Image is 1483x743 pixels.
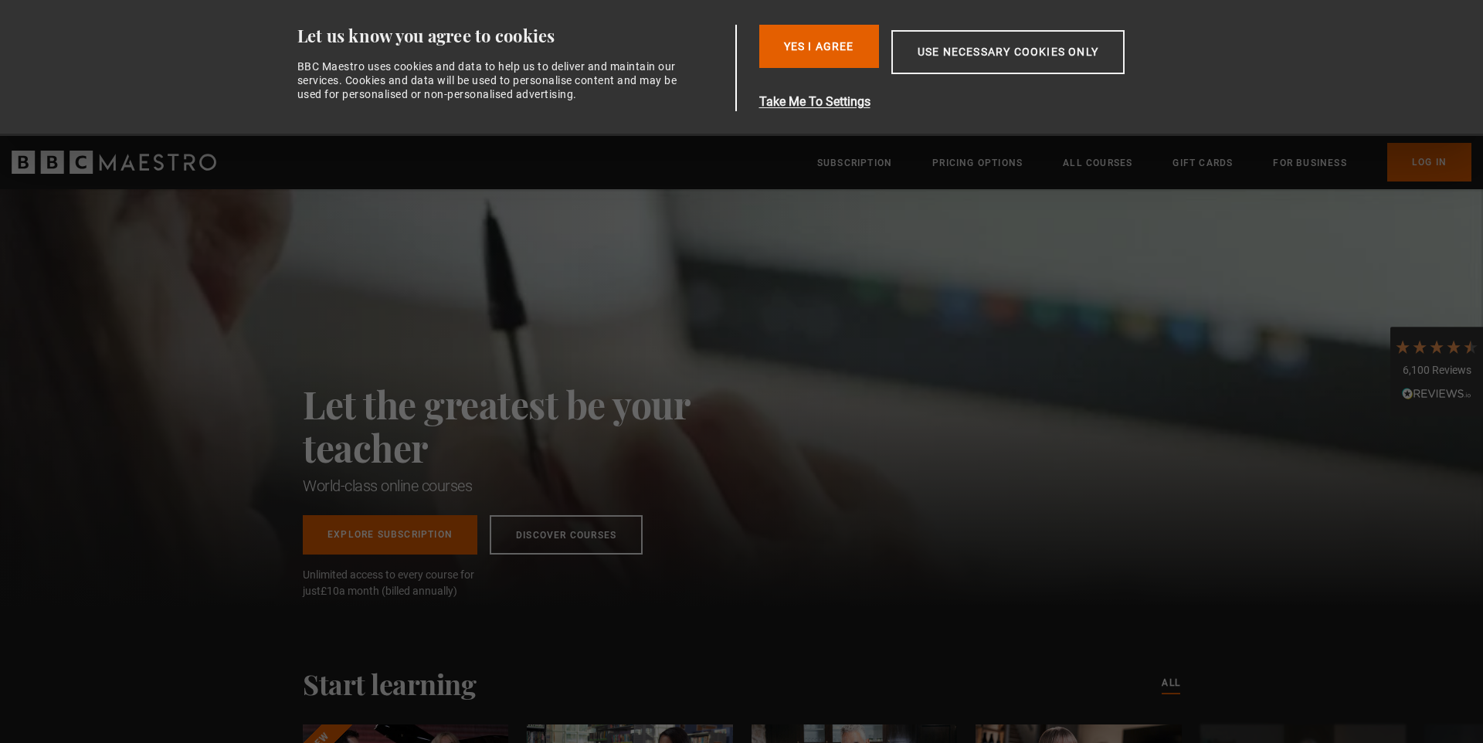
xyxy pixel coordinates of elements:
[1387,143,1471,182] a: Log In
[1172,155,1233,171] a: Gift Cards
[1162,675,1180,692] a: All
[490,515,643,555] a: Discover Courses
[303,382,758,469] h2: Let the greatest be your teacher
[303,475,758,497] h1: World-class online courses
[12,151,216,174] svg: BBC Maestro
[303,567,511,599] span: Unlimited access to every course for just a month (billed annually)
[1394,338,1479,355] div: 4.7 Stars
[1273,155,1346,171] a: For business
[759,25,879,68] button: Yes I Agree
[891,30,1125,74] button: Use necessary cookies only
[817,155,892,171] a: Subscription
[1390,327,1483,416] div: 6,100 ReviewsRead All Reviews
[303,667,476,700] h2: Start learning
[303,515,477,555] a: Explore Subscription
[297,59,687,102] div: BBC Maestro uses cookies and data to help us to deliver and maintain our services. Cookies and da...
[817,143,1471,182] nav: Primary
[297,25,730,47] div: Let us know you agree to cookies
[321,585,339,597] span: £10
[1063,155,1132,171] a: All Courses
[1394,363,1479,378] div: 6,100 Reviews
[759,93,1198,111] button: Take Me To Settings
[1394,386,1479,405] div: Read All Reviews
[1402,388,1471,399] img: REVIEWS.io
[932,155,1023,171] a: Pricing Options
